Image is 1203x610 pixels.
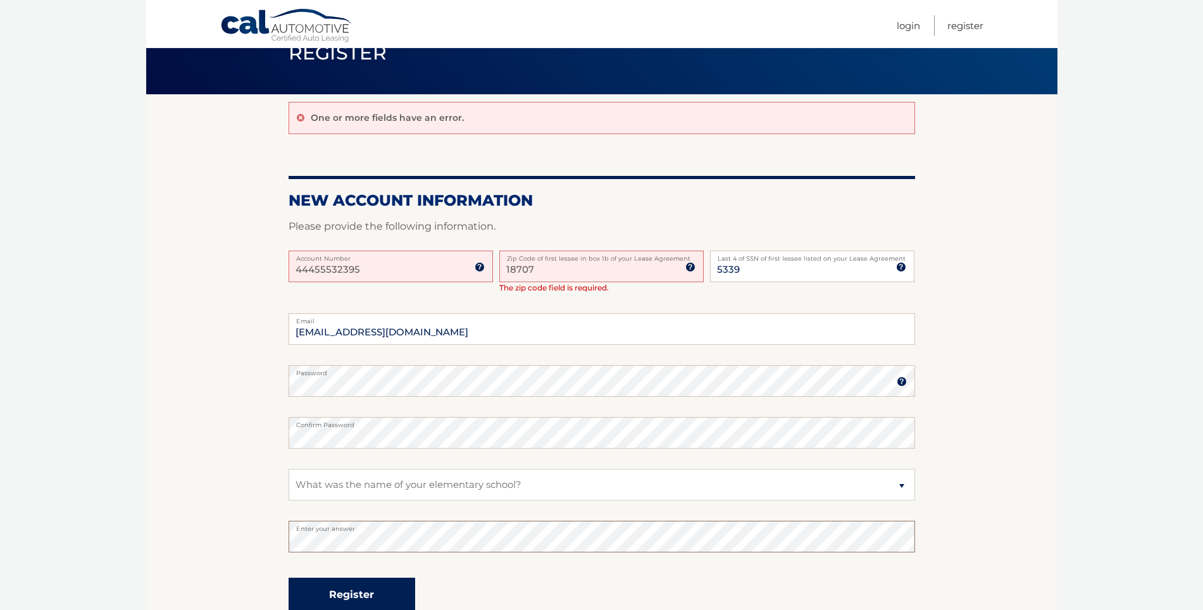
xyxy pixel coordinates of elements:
label: Password [289,365,915,375]
span: Register [289,41,387,65]
p: One or more fields have an error. [311,112,464,123]
img: tooltip.svg [896,262,906,272]
label: Zip Code of first lessee in box 1b of your Lease Agreement [499,251,704,261]
label: Last 4 of SSN of first lessee listed on your Lease Agreement [710,251,914,261]
label: Account Number [289,251,493,261]
a: Cal Automotive [220,8,353,45]
input: Zip Code [499,251,704,282]
img: tooltip.svg [897,377,907,387]
a: Login [897,15,920,36]
label: Email [289,313,915,323]
img: tooltip.svg [685,262,695,272]
input: SSN or EIN (last 4 digits only) [710,251,914,282]
input: Account Number [289,251,493,282]
p: Please provide the following information. [289,218,915,235]
span: The zip code field is required. [499,283,609,292]
h2: New Account Information [289,191,915,210]
label: Enter your answer [289,521,915,531]
img: tooltip.svg [475,262,485,272]
label: Confirm Password [289,417,915,427]
a: Register [947,15,983,36]
input: Email [289,313,915,345]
